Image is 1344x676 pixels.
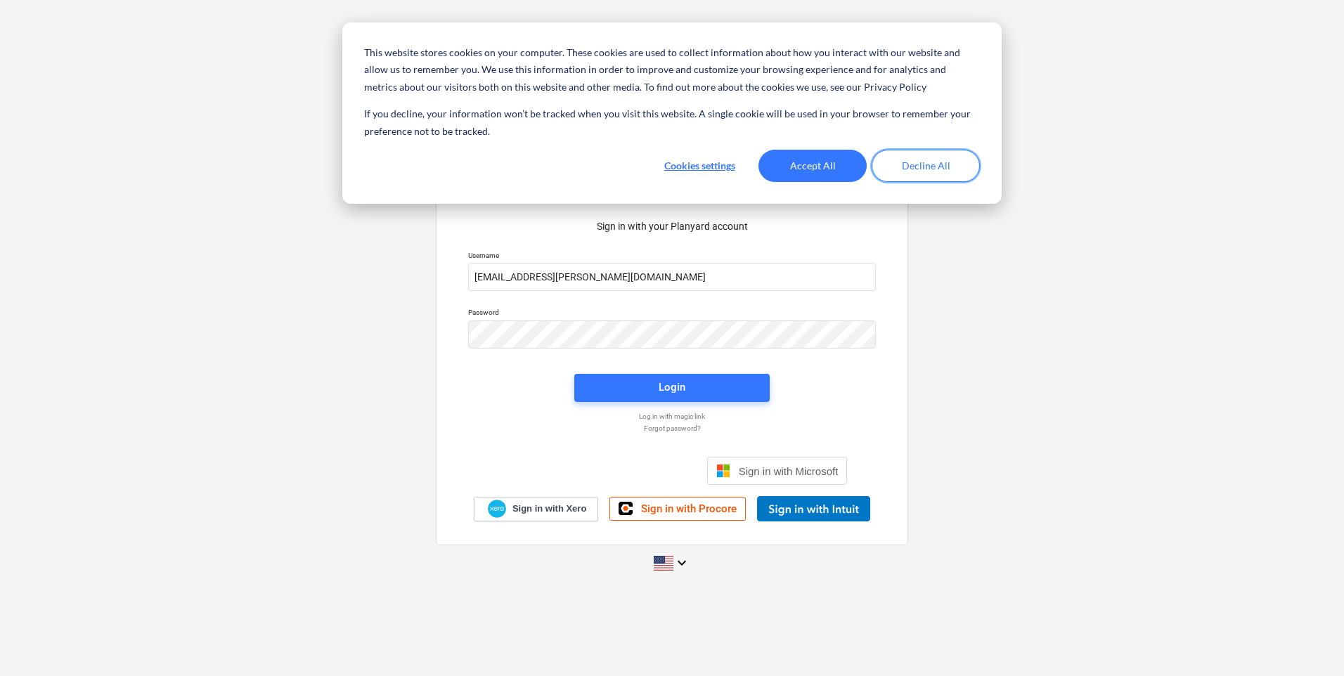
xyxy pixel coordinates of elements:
[641,502,737,515] span: Sign in with Procore
[364,44,980,96] p: This website stores cookies on your computer. These cookies are used to collect information about...
[488,500,506,519] img: Xero logo
[490,455,703,486] iframe: Prisijungimas naudojant „Google“ mygtuką
[872,150,980,182] button: Decline All
[468,251,876,263] p: Username
[461,424,883,433] a: Forgot password?
[609,497,746,521] a: Sign in with Procore
[758,150,867,182] button: Accept All
[474,497,599,521] a: Sign in with Xero
[364,105,980,140] p: If you decline, your information won’t be tracked when you visit this website. A single cookie wi...
[716,464,730,478] img: Microsoft logo
[468,308,876,320] p: Password
[461,412,883,421] a: Log in with magic link
[574,374,770,402] button: Login
[673,554,690,571] i: keyboard_arrow_down
[512,502,586,515] span: Sign in with Xero
[659,378,685,396] div: Login
[645,150,754,182] button: Cookies settings
[468,219,876,234] p: Sign in with your Planyard account
[739,465,839,477] span: Sign in with Microsoft
[342,22,1002,204] div: Cookie banner
[468,263,876,291] input: Username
